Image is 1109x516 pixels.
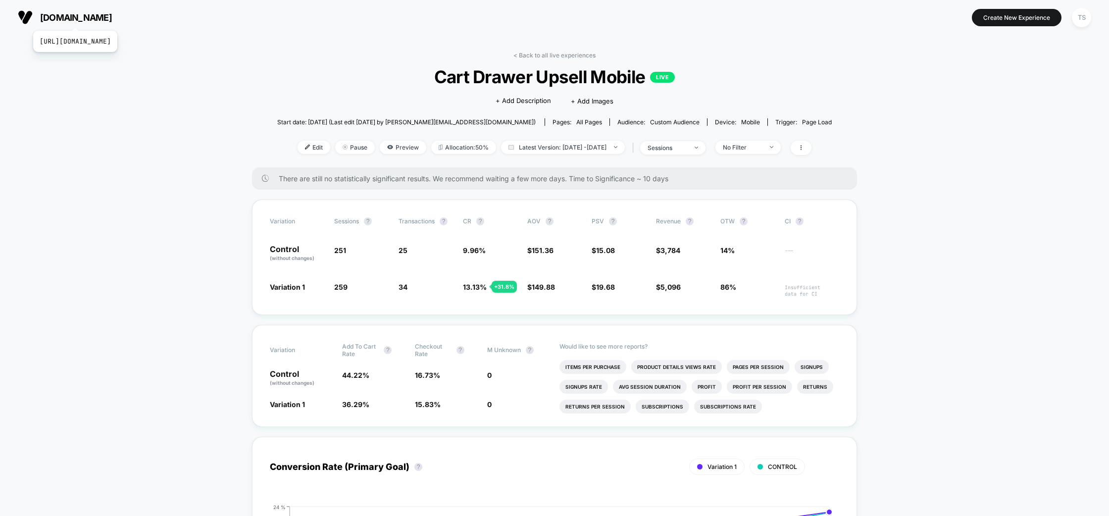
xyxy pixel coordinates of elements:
[796,217,804,225] button: ?
[270,245,324,262] p: Control
[456,346,464,354] button: ?
[335,141,375,154] span: Pause
[741,118,760,126] span: mobile
[270,343,324,358] span: Variation
[415,343,452,358] span: Checkout Rate
[686,217,694,225] button: ?
[513,52,596,59] a: < Back to all live experiences
[596,246,615,255] span: 15.08
[648,144,687,152] div: sessions
[609,217,617,225] button: ?
[440,217,448,225] button: ?
[508,145,514,150] img: calendar
[415,371,440,379] span: 16.73 %
[694,400,762,413] li: Subscriptions Rate
[613,380,687,394] li: Avg Session Duration
[305,145,310,150] img: edit
[630,141,640,155] span: |
[487,371,492,379] span: 0
[334,217,359,225] span: Sessions
[660,283,681,291] span: 5,096
[527,217,541,225] span: AOV
[501,141,625,154] span: Latest Version: [DATE] - [DATE]
[553,118,602,126] div: Pages:
[270,380,314,386] span: (without changes)
[305,66,804,87] span: Cart Drawer Upsell Mobile
[380,141,426,154] span: Preview
[795,360,829,374] li: Signups
[532,246,554,255] span: 151.36
[559,400,631,413] li: Returns Per Session
[720,246,735,255] span: 14%
[636,400,689,413] li: Subscriptions
[720,283,736,291] span: 86%
[660,246,680,255] span: 3,784
[298,141,330,154] span: Edit
[15,9,115,25] button: [DOMAIN_NAME][URL][DOMAIN_NAME]
[532,283,555,291] span: 149.88
[492,281,517,293] div: + 31.8 %
[342,371,369,379] span: 44.22 %
[476,217,484,225] button: ?
[592,246,615,255] span: $
[785,284,839,297] span: Insufficient data for CI
[279,174,837,183] span: There are still no statistically significant results. We recommend waiting a few more days . Time...
[576,118,602,126] span: all pages
[617,118,700,126] div: Audience:
[797,380,833,394] li: Returns
[727,380,792,394] li: Profit Per Session
[399,283,407,291] span: 34
[723,144,762,151] div: No Filter
[527,283,555,291] span: $
[527,246,554,255] span: $
[692,380,722,394] li: Profit
[270,217,324,225] span: Variation
[415,400,441,409] span: 15.83 %
[270,283,305,291] span: Variation 1
[431,141,496,154] span: Allocation: 50%
[1069,7,1094,28] button: TS
[364,217,372,225] button: ?
[727,360,790,374] li: Pages Per Session
[592,283,615,291] span: $
[487,400,492,409] span: 0
[802,118,832,126] span: Page Load
[343,145,348,150] img: end
[596,283,615,291] span: 19.68
[650,118,700,126] span: Custom Audience
[720,217,775,225] span: OTW
[656,283,681,291] span: $
[785,248,839,262] span: ---
[18,10,33,25] img: Visually logo
[384,346,392,354] button: ?
[277,118,536,126] span: Start date: [DATE] (Last edit [DATE] by [PERSON_NAME][EMAIL_ADDRESS][DOMAIN_NAME])
[972,9,1061,26] button: Create New Experience
[695,147,698,149] img: end
[463,217,471,225] span: CR
[592,217,604,225] span: PSV
[559,380,608,394] li: Signups Rate
[342,400,369,409] span: 36.29 %
[399,246,407,255] span: 25
[270,370,332,387] p: Control
[707,463,737,470] span: Variation 1
[526,346,534,354] button: ?
[571,97,613,105] span: + Add Images
[40,12,112,23] span: [DOMAIN_NAME]
[650,72,675,83] p: LIVE
[270,400,305,409] span: Variation 1
[740,217,748,225] button: ?
[342,343,379,358] span: Add To Cart Rate
[614,146,617,148] img: end
[334,283,348,291] span: 259
[463,246,486,255] span: 9.96 %
[1072,8,1091,27] div: TS
[656,246,680,255] span: $
[546,217,554,225] button: ?
[463,283,487,291] span: 13.13 %
[487,346,521,354] span: M Unknown
[707,118,767,126] span: Device:
[768,463,797,470] span: CONTROL
[559,360,626,374] li: Items Per Purchase
[559,343,839,350] p: Would like to see more reports?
